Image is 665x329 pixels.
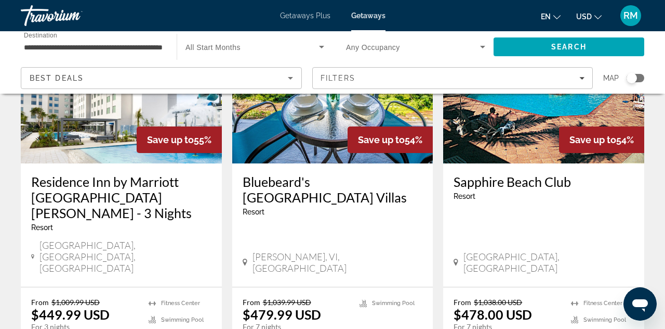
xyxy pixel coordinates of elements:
[623,287,657,321] iframe: Button to launch messaging window
[31,307,110,322] p: $449.99 USD
[583,300,622,307] span: Fitness Center
[454,174,634,189] a: Sapphire Beach Club
[263,298,311,307] span: $1,039.99 USD
[454,298,471,307] span: From
[346,43,400,52] span: Any Occupancy
[243,208,264,216] span: Resort
[603,71,619,85] span: Map
[30,72,293,84] mat-select: Sort by
[161,300,200,307] span: Fitness Center
[24,32,57,39] span: Destination
[147,134,194,145] span: Save up to
[617,5,644,27] button: User Menu
[243,174,423,205] a: Bluebeard's [GEOGRAPHIC_DATA] Villas
[312,67,593,89] button: Filters
[137,126,222,153] div: 55%
[463,251,634,274] span: [GEOGRAPHIC_DATA], [GEOGRAPHIC_DATA]
[583,317,626,323] span: Swimming Pool
[39,239,211,274] span: [GEOGRAPHIC_DATA], [GEOGRAPHIC_DATA], [GEOGRAPHIC_DATA]
[559,126,644,153] div: 54%
[494,37,644,56] button: Search
[280,11,330,20] a: Getaways Plus
[243,307,321,322] p: $479.99 USD
[31,298,49,307] span: From
[24,41,163,54] input: Select destination
[551,43,587,51] span: Search
[30,74,84,82] span: Best Deals
[569,134,616,145] span: Save up to
[185,43,241,52] span: All Start Months
[348,126,433,153] div: 54%
[252,251,422,274] span: [PERSON_NAME], VI, [GEOGRAPHIC_DATA]
[372,300,415,307] span: Swimming Pool
[351,11,385,20] a: Getaways
[31,223,53,232] span: Resort
[576,9,602,24] button: Change currency
[474,298,522,307] span: $1,038.00 USD
[21,2,125,29] a: Travorium
[51,298,100,307] span: $1,009.99 USD
[623,10,638,21] span: RM
[161,317,204,323] span: Swimming Pool
[243,298,260,307] span: From
[541,9,561,24] button: Change language
[31,174,211,221] a: Residence Inn by Marriott [GEOGRAPHIC_DATA][PERSON_NAME] - 3 Nights
[454,192,475,200] span: Resort
[576,12,592,21] span: USD
[321,74,356,82] span: Filters
[541,12,551,21] span: en
[454,307,532,322] p: $478.00 USD
[358,134,405,145] span: Save up to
